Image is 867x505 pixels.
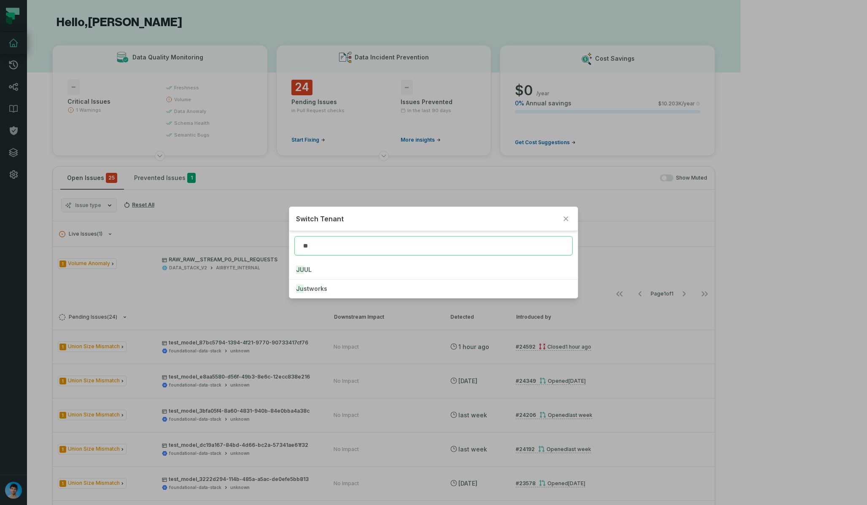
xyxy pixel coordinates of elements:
button: Justworks [289,279,577,298]
mark: JU [296,266,304,274]
h2: Switch Tenant [296,214,557,224]
mark: Ju [296,285,304,293]
span: stworks [296,285,327,292]
button: Close [561,214,571,224]
span: UL [296,266,312,273]
button: JUUL [289,261,577,279]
